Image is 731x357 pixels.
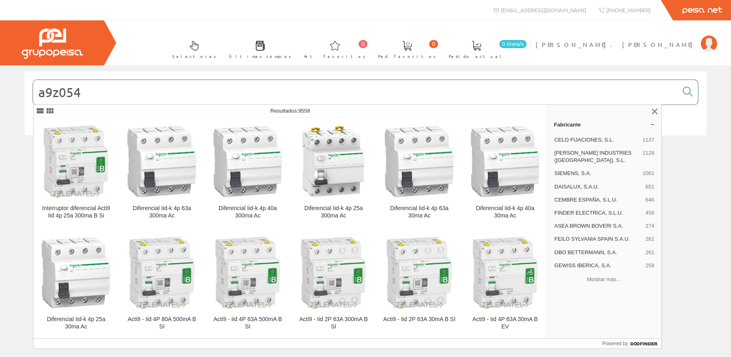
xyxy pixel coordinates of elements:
[212,205,284,220] div: Diferencial Iid-k 4p 40a 300ma Ac
[429,40,438,48] span: 0
[469,205,541,220] div: Diferencial Iid-k 4p 40a 30ma Ac
[645,196,654,204] span: 646
[126,125,198,197] img: Diferencial Iid-k 4p 63a 300ma Ac
[606,7,651,13] span: [PHONE_NUMBER]
[463,118,548,229] a: Diferencial Iid-k 4p 40a 30ma Ac Diferencial Iid-k 4p 40a 30ma Ac
[645,183,654,191] span: 651
[298,108,310,114] span: 9558
[499,40,527,48] span: 0 línea/s
[33,80,678,104] input: Buscar...
[602,339,661,348] a: Powered by
[554,235,642,243] span: FEILO SYLVANIA SPAIN S.A.U.
[164,34,220,64] a: Selectores
[304,52,365,60] span: Art. favoritos
[40,316,112,330] div: Diferencial Iid-k 4p 25a 30ma Ac
[469,237,541,309] img: Acti9 - Iid 4P 63A 30mA B EV
[377,229,462,340] a: Acti9 - Iid 2P 63A 30mA B SI Acti9 - Iid 2P 63A 30mA B SI
[554,136,639,144] span: CELO FIJACIONES, S.L.
[551,273,658,286] button: Mostrar más…
[469,316,541,330] div: Acti9 - Iid 4P 63A 30mA B EV
[645,222,654,230] span: 274
[291,229,376,340] a: Acti9 - Iid 2P 63A 300mA B SI Acti9 - Iid 2P 63A 300mA B SI
[212,125,284,197] img: Diferencial Iid-k 4p 40a 300ma Ac
[126,237,198,309] img: Acti9 - Iid 4P 80A 500mA B SI
[383,237,455,309] img: Acti9 - Iid 2P 63A 30mA B SI
[642,170,654,177] span: 1061
[642,149,654,164] span: 1128
[602,340,628,347] span: Powered by
[297,125,370,197] img: Diferencial Iid-k 4p 25a 300ma Ac
[469,125,541,197] img: Diferencial Iid-k 4p 40a 30ma Ac
[229,52,291,60] span: Últimas compras
[645,249,654,256] span: 261
[378,52,436,60] span: Ped. favoritos
[383,205,455,220] div: Diferencial Iid-k 4p 63a 30ma Ac
[554,149,639,164] span: [PERSON_NAME] INDUSTRIES ([GEOGRAPHIC_DATA]), S.L.
[463,229,548,340] a: Acti9 - Iid 4P 63A 30mA B EV Acti9 - Iid 4P 63A 30mA B EV
[449,52,504,60] span: Pedido actual
[645,262,654,269] span: 258
[297,237,370,309] img: Acti9 - Iid 2P 63A 300mA B SI
[212,316,284,330] div: Acti9 - Iid 4P 63A 500mA B SI
[205,229,290,340] a: Acti9 - Iid 4P 63A 500mA B SI Acti9 - Iid 4P 63A 500mA B SI
[554,249,642,256] span: OBO BETTERMANN, S.A.
[205,118,290,229] a: Diferencial Iid-k 4p 40a 300ma Ac Diferencial Iid-k 4p 40a 300ma Ac
[126,316,198,330] div: Acti9 - Iid 4P 80A 500mA B SI
[297,205,370,220] div: Diferencial Iid-k 4p 25a 300ma Ac
[383,125,455,197] img: Diferencial Iid-k 4p 63a 30ma Ac
[212,237,284,309] img: Acti9 - Iid 4P 63A 500mA B SI
[40,237,112,309] img: Diferencial Iid-k 4p 25a 30ma Ac
[383,316,455,323] div: Acti9 - Iid 2P 63A 30mA B SI
[554,170,639,177] span: SIEMENS, S.A.
[119,118,204,229] a: Diferencial Iid-k 4p 63a 300ma Ac Diferencial Iid-k 4p 63a 300ma Ac
[119,229,204,340] a: Acti9 - Iid 4P 80A 500mA B SI Acti9 - Iid 4P 80A 500mA B SI
[291,118,376,229] a: Diferencial Iid-k 4p 25a 300ma Ac Diferencial Iid-k 4p 25a 300ma Ac
[536,40,697,49] span: [PERSON_NAME]. [PERSON_NAME]
[24,146,707,153] div: © Grupo Peisa
[645,209,654,217] span: 456
[40,205,112,220] div: Interruptor diferencial Acti9 Iid 4p 25a 300ma B Si
[221,34,295,64] a: Últimas compras
[377,118,462,229] a: Diferencial Iid-k 4p 63a 30ma Ac Diferencial Iid-k 4p 63a 30ma Ac
[270,108,310,114] span: Resultados:
[40,125,112,197] img: Interruptor diferencial Acti9 Iid 4p 25a 300ma B Si
[33,229,119,340] a: Diferencial Iid-k 4p 25a 30ma Ac Diferencial Iid-k 4p 25a 30ma Ac
[554,222,642,230] span: ASEA BROWN BOVERI S.A.
[554,183,642,191] span: DAISALUX, S.A.U.
[501,7,586,13] span: [EMAIL_ADDRESS][DOMAIN_NAME]
[126,205,198,220] div: Diferencial Iid-k 4p 63a 300ma Ac
[547,118,661,131] a: Fabricante
[645,235,654,243] span: 261
[554,262,642,269] span: GEWISS IBERICA, S.A.
[359,40,368,48] span: 0
[536,34,717,42] a: [PERSON_NAME]. [PERSON_NAME]
[554,209,642,217] span: FINDER ELECTRICA, S.L.U.
[172,52,216,60] span: Selectores
[33,118,119,229] a: Interruptor diferencial Acti9 Iid 4p 25a 300ma B Si Interruptor diferencial Acti9 Iid 4p 25a 300m...
[22,29,83,59] img: Grupo Peisa
[642,136,654,144] span: 1137
[554,196,642,204] span: CEMBRE ESPAÑA, S.L.U.
[297,316,370,330] div: Acti9 - Iid 2P 63A 300mA B SI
